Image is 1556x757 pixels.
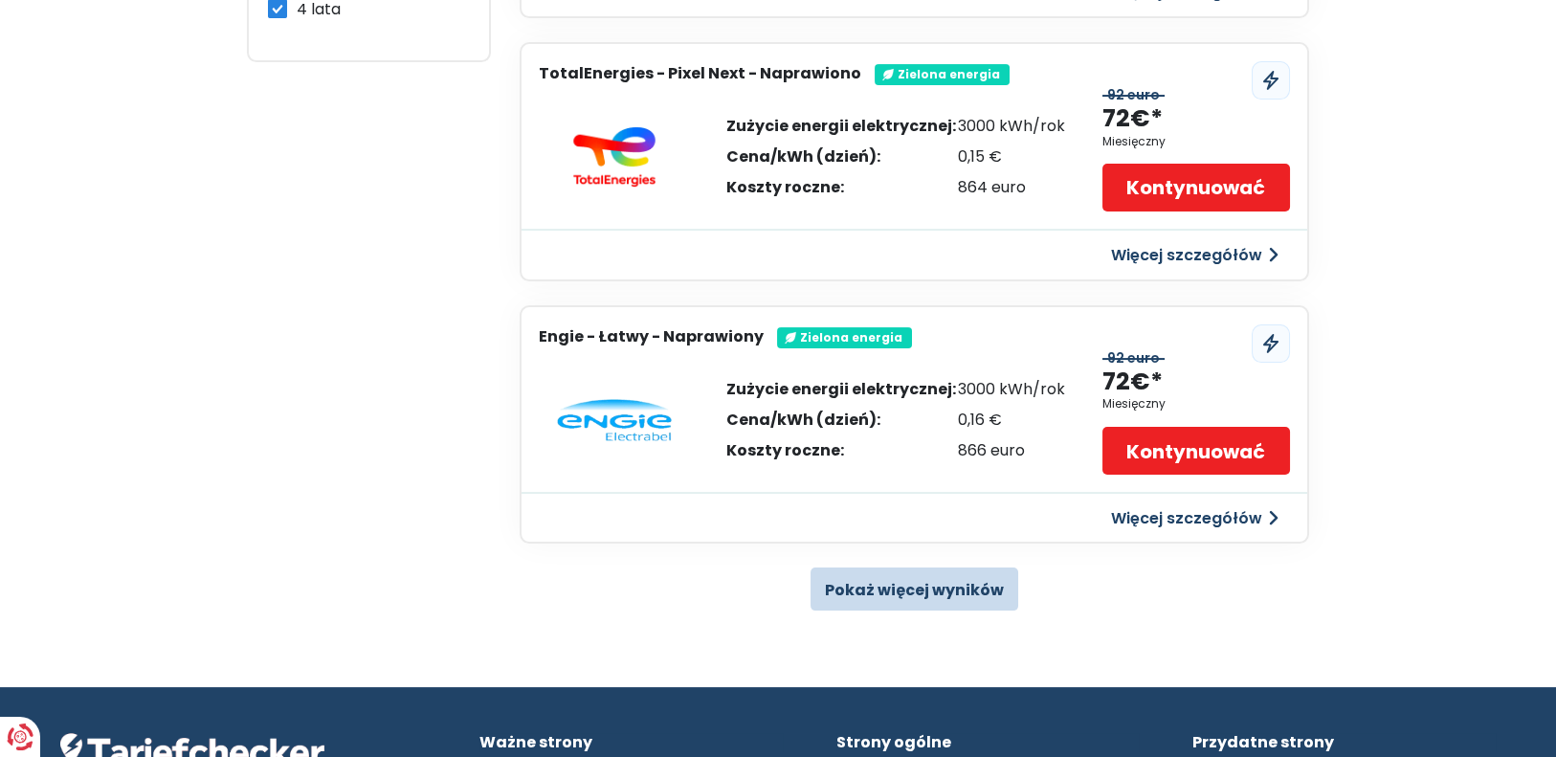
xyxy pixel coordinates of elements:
[1126,437,1265,464] font: Kontynuować
[1126,175,1265,202] font: Kontynuować
[539,325,764,347] font: Engie - Łatwy - Naprawiony
[898,66,1000,82] font: Zielona energia
[958,115,1065,137] font: 3000 kWh/rok
[557,126,672,188] img: TotalEnergie
[726,409,880,431] font: Cena/kWh (dzień):
[1100,237,1290,273] button: Więcej szczegółów
[1102,427,1290,475] a: Kontynuować
[1102,133,1166,149] font: Miesięczny
[958,145,1002,167] font: 0,15 €
[479,731,592,753] font: Ważne strony
[1100,501,1290,536] button: Więcej szczegółów
[726,115,956,137] font: Zużycie energii elektrycznej:
[726,176,844,198] font: Koszty roczne:
[958,176,1026,198] font: 864 euro
[958,409,1002,431] font: 0,16 €
[1107,85,1160,104] font: 92 euro
[557,399,672,441] img: Engie
[1102,395,1166,412] font: Miesięczny
[1192,731,1334,753] font: Przydatne strony
[1111,506,1262,528] font: Więcej szczegółów
[825,579,1004,601] font: Pokaż więcej wyników
[539,62,861,84] font: TotalEnergies - Pixel Next - Naprawiono
[1111,244,1262,266] font: Więcej szczegółów
[726,378,956,400] font: Zużycie energii elektrycznej:
[836,731,951,753] font: Strony ogólne
[958,439,1025,461] font: 866 euro
[800,329,902,345] font: Zielona energia
[811,568,1018,611] button: Pokaż więcej wyników
[1107,348,1160,367] font: 92 euro
[726,145,880,167] font: Cena/kWh (dzień):
[958,378,1065,400] font: 3000 kWh/rok
[1102,164,1290,212] a: Kontynuować
[726,439,844,461] font: Koszty roczne:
